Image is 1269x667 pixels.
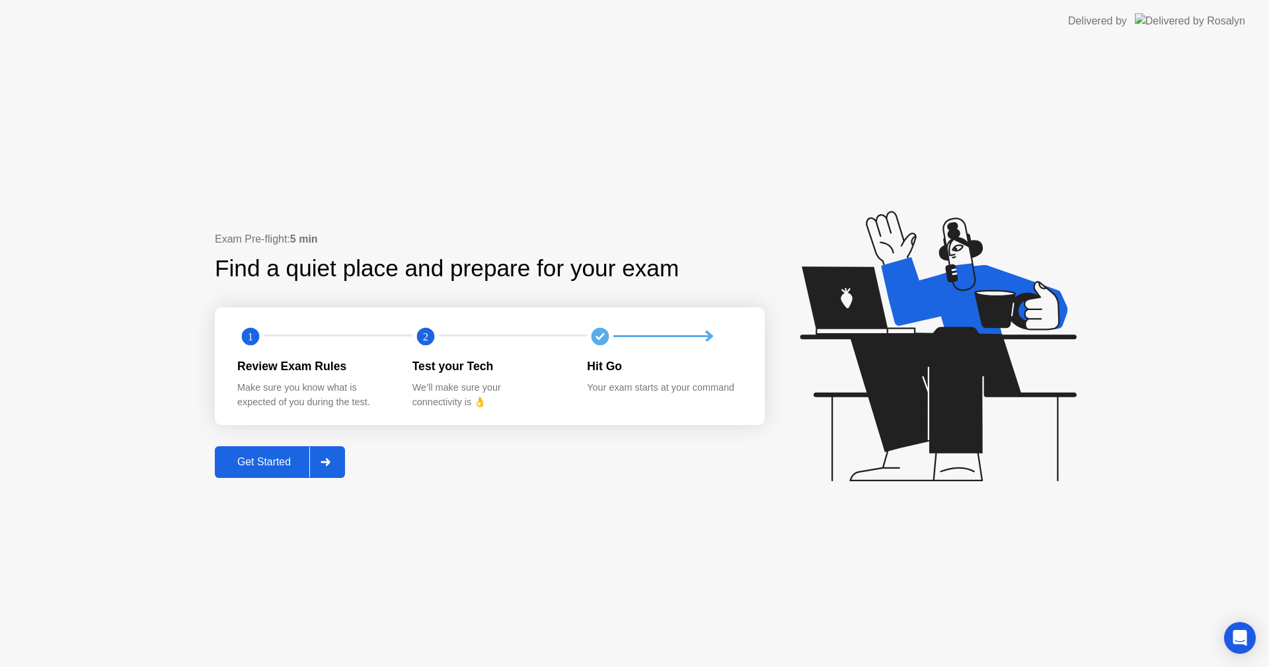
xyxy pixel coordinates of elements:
div: Delivered by [1068,13,1127,29]
div: We’ll make sure your connectivity is 👌 [412,381,566,409]
div: Find a quiet place and prepare for your exam [215,251,681,286]
div: Get Started [219,456,309,468]
b: 5 min [290,233,318,245]
div: Your exam starts at your command [587,381,741,395]
div: Review Exam Rules [237,358,391,375]
div: Test your Tech [412,358,566,375]
button: Get Started [215,446,345,478]
text: 2 [423,330,428,342]
div: Make sure you know what is expected of you during the test. [237,381,391,409]
text: 1 [248,330,253,342]
div: Open Intercom Messenger [1224,622,1256,654]
img: Delivered by Rosalyn [1135,13,1245,28]
div: Hit Go [587,358,741,375]
div: Exam Pre-flight: [215,231,765,247]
